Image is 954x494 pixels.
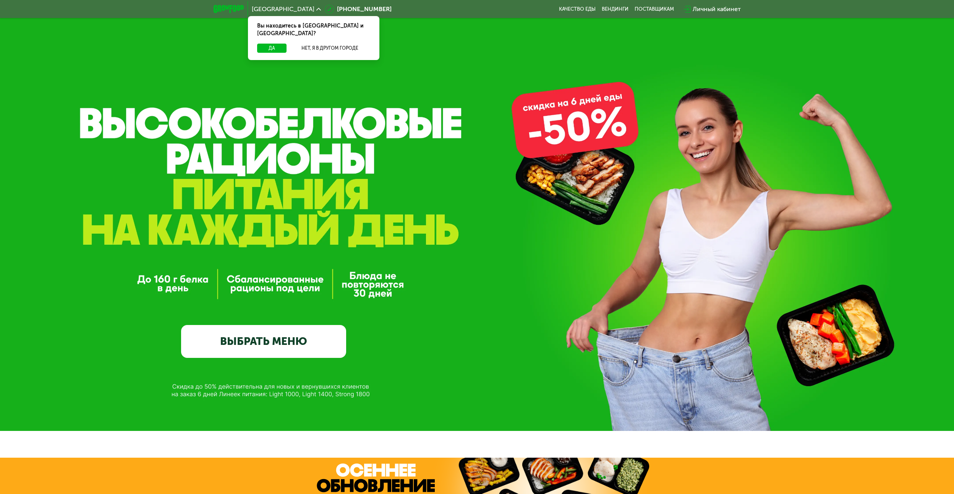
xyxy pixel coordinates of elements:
[602,6,628,12] a: Вендинги
[181,325,346,358] a: ВЫБРАТЬ МЕНЮ
[257,44,287,53] button: Да
[290,44,370,53] button: Нет, я в другом городе
[248,16,379,44] div: Вы находитесь в [GEOGRAPHIC_DATA] и [GEOGRAPHIC_DATA]?
[559,6,596,12] a: Качество еды
[325,5,392,14] a: [PHONE_NUMBER]
[252,6,314,12] span: [GEOGRAPHIC_DATA]
[693,5,741,14] div: Личный кабинет
[635,6,674,12] div: поставщикам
